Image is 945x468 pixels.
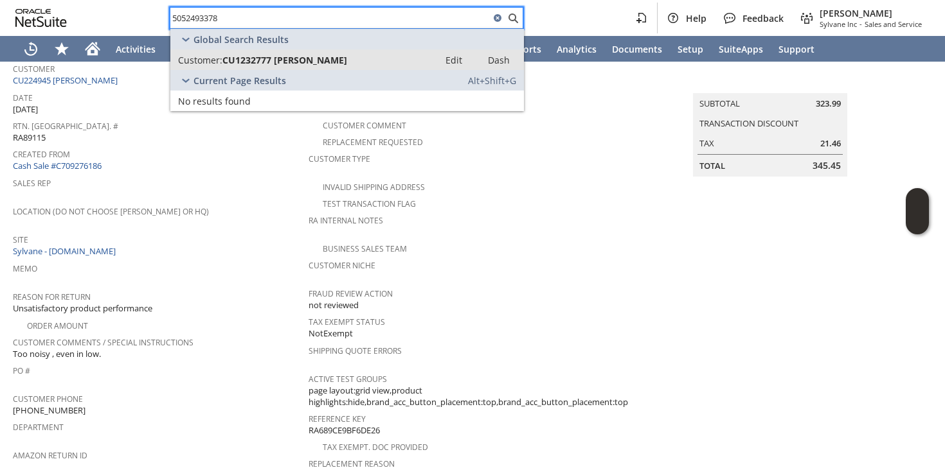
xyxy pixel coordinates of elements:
a: Customer Phone [13,394,83,404]
a: Documents [604,36,670,62]
a: Customer Type [309,153,370,164]
a: Invalid Shipping Address [323,182,425,193]
a: Replacement Requested [323,137,423,148]
a: Tax Exempt Status [309,316,385,327]
a: Order Amount [27,320,88,331]
a: RA Internal Notes [309,215,383,226]
svg: logo [15,9,67,27]
span: Sales and Service [865,19,922,29]
a: Test Transaction Flag [323,198,416,209]
a: Dash: [476,52,521,67]
a: No results found [170,91,524,111]
a: Business Sales Team [323,243,407,254]
span: 345.45 [813,159,841,172]
a: Customer:CU1232777 [PERSON_NAME]Edit: Dash: [170,49,524,70]
a: Created From [13,149,70,160]
a: PO # [13,365,30,376]
a: Subtotal [699,98,740,109]
span: Oracle Guided Learning Widget. To move around, please hold and drag [906,212,929,235]
svg: Recent Records [23,41,39,56]
a: Customer Comment [323,120,406,131]
a: Location (Do Not Choose [PERSON_NAME] or HQ) [13,206,209,217]
span: No results found [178,95,251,107]
span: Feedback [742,12,784,24]
span: Analytics [557,43,597,55]
span: CU1232777 [PERSON_NAME] [222,54,347,66]
a: Customer [13,64,55,74]
a: SuiteApps [711,36,771,62]
span: NotExempt [309,327,353,340]
a: Edit: [431,52,476,67]
a: Rtn. [GEOGRAPHIC_DATA]. # [13,121,118,132]
a: Shipping Quote Errors [309,345,402,356]
a: Amazon Return ID [13,450,87,461]
span: not reviewed [309,299,359,311]
a: Support [771,36,822,62]
a: Reason For Return [13,291,91,302]
svg: Search [505,10,521,26]
span: page layout:grid view,product highlights:hide,brand_acc_button_placement:top,brand_acc_button_pla... [309,385,628,408]
a: Tax [699,137,714,149]
span: Too noisy , even in low. [13,348,101,360]
span: 21.46 [820,137,841,150]
span: Documents [612,43,662,55]
div: Shortcuts [46,36,77,62]
a: Sales Rep [13,178,51,189]
svg: Home [85,41,100,56]
iframe: Click here to launch Oracle Guided Learning Help Panel [906,188,929,234]
a: Transaction Discount [699,117,798,129]
span: [PHONE_NUMBER] [13,404,85,417]
span: Alt+Shift+G [468,74,516,87]
span: Current Page Results [194,74,286,87]
span: Customer: [178,54,222,66]
span: Activities [116,43,156,55]
span: Unsatisfactory product performance [13,302,152,315]
a: Department [13,422,64,433]
a: Warehouse [163,36,228,62]
a: Sylvane - [DOMAIN_NAME] [13,245,119,257]
a: Customer Comments / Special Instructions [13,337,194,348]
span: - [860,19,862,29]
span: RA689CE9BF6DE26 [309,424,380,437]
a: Activities [108,36,163,62]
span: Reports [507,43,541,55]
a: Reference Key [309,413,366,424]
svg: Shortcuts [54,41,69,56]
span: 323.99 [816,98,841,110]
a: Setup [670,36,711,62]
a: CU224945 [PERSON_NAME] [13,74,121,86]
a: Tax Exempt. Doc Provided [323,442,428,453]
a: Customer Niche [309,260,375,271]
a: Memo [13,263,37,274]
a: Home [77,36,108,62]
span: Help [686,12,706,24]
a: Fraud Review Action [309,288,393,299]
span: SuiteApps [719,43,763,55]
a: Reports [499,36,549,62]
a: Cash Sale #C709276186 [13,160,102,171]
span: Global Search Results [194,33,289,46]
a: Recent Records [15,36,46,62]
span: RA89115 [13,132,46,144]
span: Support [779,43,815,55]
span: [PERSON_NAME] [820,7,922,19]
a: Site [13,234,28,245]
caption: Summary [693,73,847,93]
a: Active Test Groups [309,374,387,385]
span: Sylvane Inc [820,19,857,29]
span: Setup [678,43,703,55]
input: Search [170,10,490,26]
a: Analytics [549,36,604,62]
a: Date [13,92,33,103]
span: [DATE] [13,103,38,116]
a: Total [699,160,725,171]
